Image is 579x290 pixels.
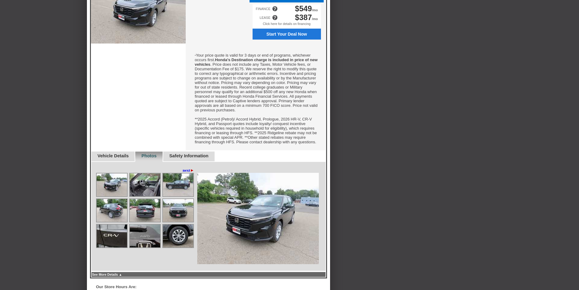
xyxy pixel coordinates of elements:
div: Our Store Hours Are: [96,285,184,289]
a: Vehicle Details [98,153,129,158]
img: Image.aspx [130,199,160,222]
img: Image.aspx [97,225,127,247]
div: /mo [295,4,318,13]
img: Image.aspx [163,173,193,196]
img: Image.aspx [130,173,160,196]
a: See More Details ▲ [92,273,122,276]
span: Start Your Deal Now [256,32,318,37]
div: /mo [295,13,318,22]
img: Image.aspx [130,225,160,247]
a: next► [183,168,194,173]
img: Image.aspx [97,173,127,196]
img: Image.aspx [197,173,319,264]
font: Your price quote is valid for 3 days or end of programs, whichever occurs first. . Price does not... [195,53,318,144]
div: FINANCE [256,7,270,11]
span: ► [190,168,194,173]
img: Image.aspx [163,225,193,247]
img: Image.aspx [97,199,127,222]
span: $387 [295,13,312,22]
img: Image.aspx [163,199,193,222]
a: Photos [141,153,157,158]
a: Safety Information [169,153,209,158]
b: Honda's Destination charge is included in price of new vehicles [195,58,318,67]
span: $549 [295,4,312,13]
div: LEASE [260,16,270,19]
div: Click here for details on financing [253,22,321,29]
